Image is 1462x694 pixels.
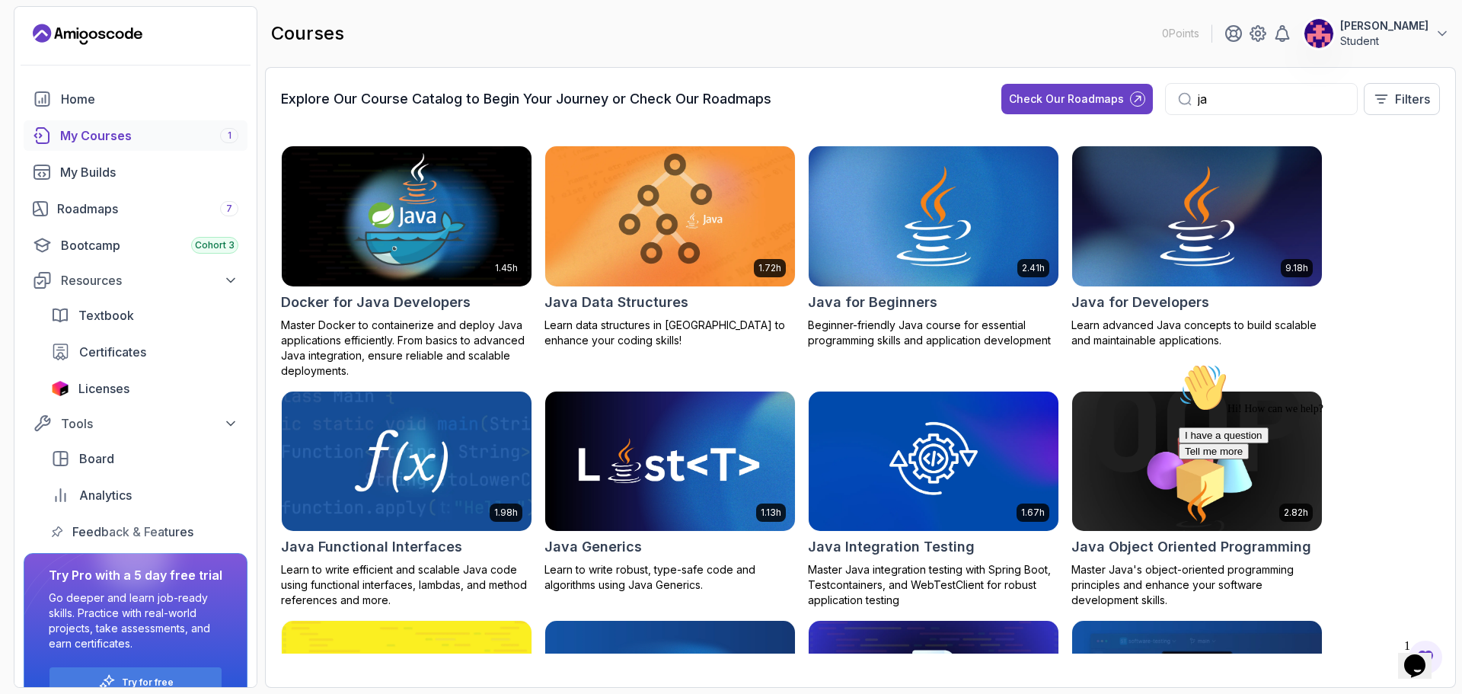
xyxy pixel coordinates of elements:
[72,523,193,541] span: Feedback & Features
[24,267,247,294] button: Resources
[544,562,796,593] p: Learn to write robust, type-safe code and algorithms using Java Generics.
[122,676,174,689] a: Try for free
[281,292,471,313] h2: Docker for Java Developers
[1022,262,1045,274] p: 2.41h
[808,536,975,558] h2: Java Integration Testing
[1398,633,1447,679] iframe: chat widget
[1364,83,1440,115] button: Filters
[1072,392,1322,532] img: Java Object Oriented Programming card
[226,203,232,215] span: 7
[6,6,280,102] div: 👋Hi! How can we help?I have a questionTell me more
[808,146,1059,348] a: Java for Beginners card2.41hJava for BeginnersBeginner-friendly Java course for essential program...
[281,391,532,609] a: Java Functional Interfaces card1.98hJava Functional InterfacesLearn to write efficient and scalab...
[544,318,796,348] p: Learn data structures in [GEOGRAPHIC_DATA] to enhance your coding skills!
[24,410,247,437] button: Tools
[809,146,1058,286] img: Java for Beginners card
[6,6,55,55] img: :wave:
[51,381,69,396] img: jetbrains icon
[758,262,781,274] p: 1.72h
[6,86,76,102] button: Tell me more
[6,70,96,86] button: I have a question
[1304,18,1450,49] button: user profile image[PERSON_NAME]Student
[24,120,247,151] a: courses
[1071,146,1323,348] a: Java for Developers card9.18hJava for DevelopersLearn advanced Java concepts to build scalable an...
[282,392,531,532] img: Java Functional Interfaces card
[1173,357,1447,625] iframe: chat widget
[808,318,1059,348] p: Beginner-friendly Java course for essential programming skills and application development
[1071,318,1323,348] p: Learn advanced Java concepts to build scalable and maintainable applications.
[281,318,532,379] p: Master Docker to containerize and deploy Java applications efficiently. From basics to advanced J...
[195,239,235,251] span: Cohort 3
[281,88,771,110] h3: Explore Our Course Catalog to Begin Your Journey or Check Our Roadmaps
[808,391,1059,609] a: Java Integration Testing card1.67hJava Integration TestingMaster Java integration testing with Sp...
[78,306,134,325] span: Textbook
[79,449,114,468] span: Board
[79,343,146,361] span: Certificates
[24,193,247,224] a: roadmaps
[228,130,231,142] span: 1
[42,517,247,547] a: feedback
[61,90,238,108] div: Home
[33,22,142,46] a: Landing page
[24,230,247,261] a: bootcamp
[42,337,247,367] a: certificates
[281,536,462,558] h2: Java Functional Interfaces
[60,126,238,145] div: My Courses
[808,562,1059,608] p: Master Java integration testing with Spring Boot, Testcontainers, and WebTestClient for robust ap...
[61,271,238,289] div: Resources
[494,507,518,519] p: 1.98h
[1021,507,1045,519] p: 1.67h
[761,507,781,519] p: 1.13h
[1395,90,1430,108] p: Filters
[282,146,531,286] img: Docker for Java Developers card
[79,486,132,504] span: Analytics
[42,373,247,404] a: licenses
[60,163,238,181] div: My Builds
[1001,84,1153,114] button: Check Our Roadmaps
[1198,90,1345,108] input: Search...
[1009,91,1124,107] div: Check Our Roadmaps
[78,379,129,398] span: Licenses
[49,590,222,651] p: Go deeper and learn job-ready skills. Practice with real-world projects, take assessments, and ea...
[1071,292,1209,313] h2: Java for Developers
[57,200,238,218] div: Roadmaps
[42,443,247,474] a: board
[1072,146,1322,286] img: Java for Developers card
[544,292,688,313] h2: Java Data Structures
[809,392,1058,532] img: Java Integration Testing card
[24,84,247,114] a: home
[61,236,238,254] div: Bootcamp
[545,392,795,532] img: Java Generics card
[1340,34,1428,49] p: Student
[1071,536,1311,558] h2: Java Object Oriented Programming
[1071,391,1323,609] a: Java Object Oriented Programming card2.82hJava Object Oriented ProgrammingMaster Java's object-or...
[1071,562,1323,608] p: Master Java's object-oriented programming principles and enhance your software development skills.
[42,300,247,331] a: textbook
[42,480,247,510] a: analytics
[544,536,642,558] h2: Java Generics
[545,146,795,286] img: Java Data Structures card
[544,391,796,593] a: Java Generics card1.13hJava GenericsLearn to write robust, type-safe code and algorithms using Ja...
[271,21,344,46] h2: courses
[808,292,937,313] h2: Java for Beginners
[1285,262,1308,274] p: 9.18h
[24,157,247,187] a: builds
[544,146,796,348] a: Java Data Structures card1.72hJava Data StructuresLearn data structures in [GEOGRAPHIC_DATA] to e...
[1162,26,1199,41] p: 0 Points
[61,414,238,433] div: Tools
[6,46,151,57] span: Hi! How can we help?
[281,146,532,379] a: Docker for Java Developers card1.45hDocker for Java DevelopersMaster Docker to containerize and d...
[1340,18,1428,34] p: [PERSON_NAME]
[281,562,532,608] p: Learn to write efficient and scalable Java code using functional interfaces, lambdas, and method ...
[1304,19,1333,48] img: user profile image
[495,262,518,274] p: 1.45h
